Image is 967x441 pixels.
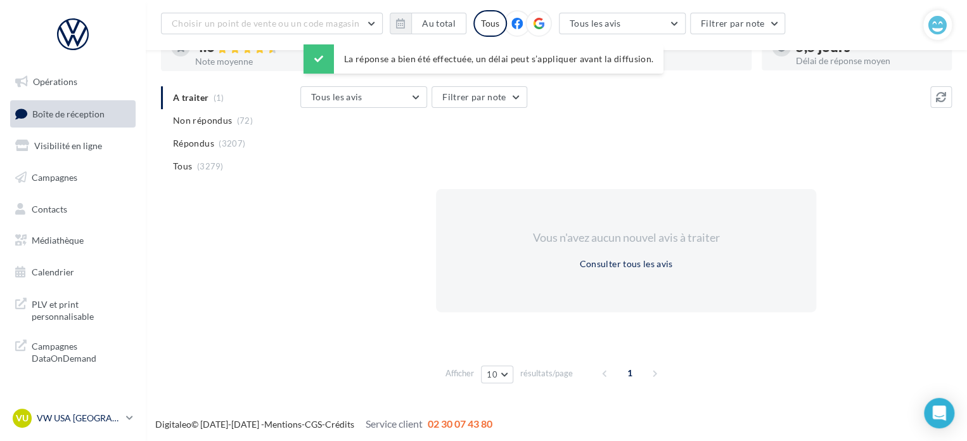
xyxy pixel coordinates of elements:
button: Consulter tous les avis [574,256,677,272]
div: Vous n'avez aucun nouvel avis à traiter [517,230,735,246]
span: VU [16,412,29,425]
span: 1 [620,363,640,383]
span: PLV et print personnalisable [32,296,131,323]
button: Tous les avis [559,13,686,34]
div: Tous [473,10,507,37]
a: Médiathèque [8,227,138,254]
a: Campagnes DataOnDemand [8,332,138,370]
a: Digitaleo [155,419,191,430]
span: Calendrier [32,267,74,277]
button: Tous les avis [300,86,427,108]
div: Note moyenne [195,57,341,66]
button: Filtrer par note [432,86,527,108]
button: Au total [390,13,466,34]
div: Délai de réponse moyen [796,56,942,65]
div: 5,5 jours [796,40,942,54]
span: Visibilité en ligne [34,140,102,151]
span: Répondus [173,137,214,150]
span: Choisir un point de vente ou un code magasin [172,18,359,29]
span: Tous [173,160,192,173]
div: 4.6 [195,40,341,55]
p: VW USA [GEOGRAPHIC_DATA] [37,412,121,425]
span: 02 30 07 43 80 [428,418,492,430]
span: Tous les avis [570,18,621,29]
span: Médiathèque [32,235,84,246]
span: (72) [237,115,253,126]
span: (3207) [219,138,245,148]
div: Taux de réponse [596,56,741,65]
button: Choisir un point de vente ou un code magasin [161,13,383,34]
a: PLV et print personnalisable [8,291,138,328]
span: Afficher [445,367,474,379]
span: Tous les avis [311,91,362,102]
a: Boîte de réception [8,100,138,128]
a: Campagnes [8,164,138,191]
span: Boîte de réception [32,108,105,119]
a: Mentions [264,419,302,430]
span: © [DATE]-[DATE] - - - [155,419,492,430]
a: Contacts [8,196,138,223]
a: Visibilité en ligne [8,133,138,159]
span: Campagnes DataOnDemand [32,338,131,365]
button: Filtrer par note [690,13,786,34]
span: Contacts [32,203,67,214]
span: résultats/page [520,367,573,379]
a: Calendrier [8,259,138,286]
span: 10 [487,369,497,379]
button: 10 [481,365,513,383]
span: Campagnes [32,172,77,183]
div: Open Intercom Messenger [924,398,954,428]
a: Crédits [325,419,354,430]
span: (3279) [197,161,224,171]
a: Opérations [8,69,138,95]
span: Service client [366,418,423,430]
span: Opérations [33,76,77,87]
span: Non répondus [173,114,232,127]
button: Au total [411,13,466,34]
div: La réponse a bien été effectuée, un délai peut s’appliquer avant la diffusion. [304,44,663,74]
a: CGS [305,419,322,430]
a: VU VW USA [GEOGRAPHIC_DATA] [10,406,136,430]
